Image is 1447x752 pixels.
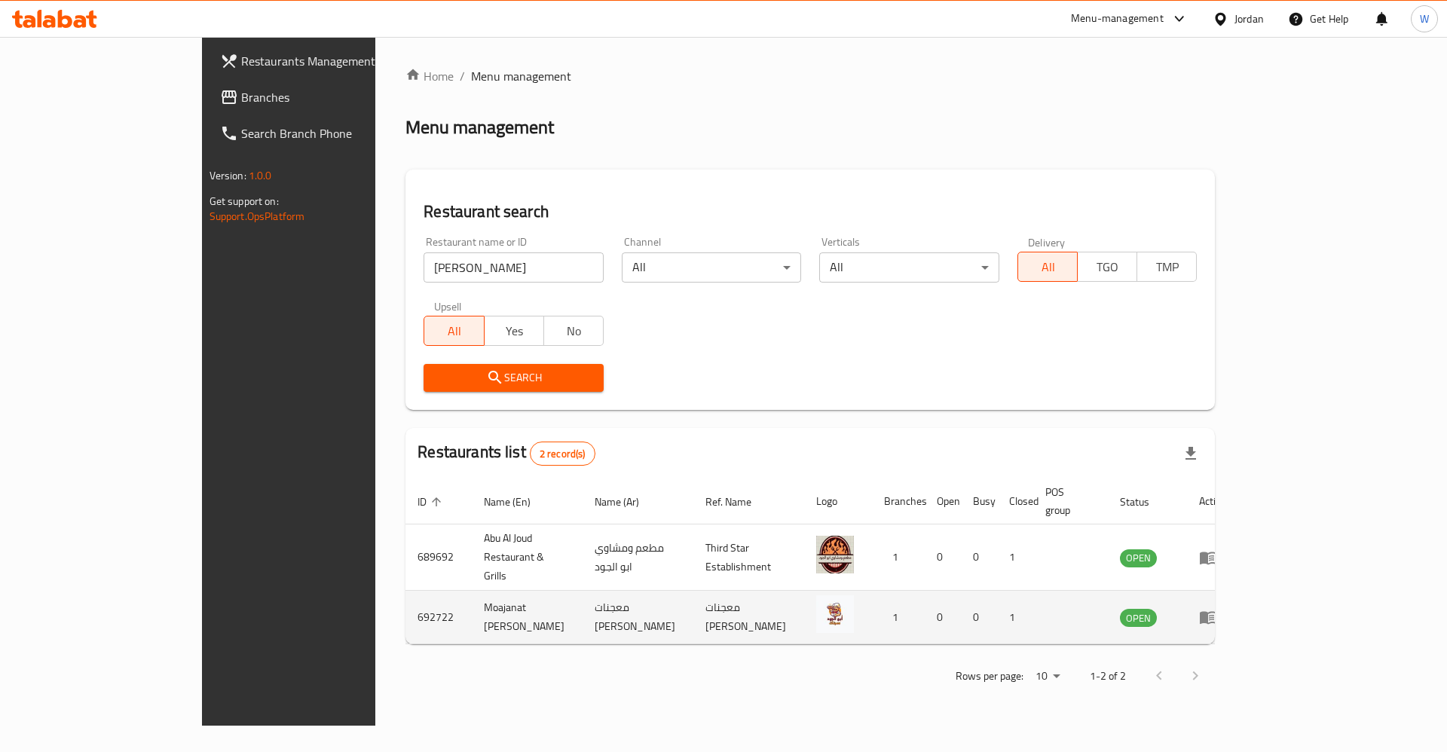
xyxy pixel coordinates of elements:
span: TGO [1084,256,1131,278]
span: Get support on: [210,191,279,211]
span: W [1420,11,1429,27]
span: Restaurants Management [241,52,432,70]
div: Total records count [530,442,595,466]
span: Yes [491,320,538,342]
img: Abu Al Joud Restaurant & Grills [816,536,854,573]
th: Logo [804,478,872,524]
div: Jordan [1234,11,1264,27]
th: Open [925,478,961,524]
table: enhanced table [405,478,1239,644]
div: Export file [1173,436,1209,472]
p: Rows per page: [956,667,1023,686]
span: 1.0.0 [249,166,272,185]
button: All [424,316,484,346]
nav: breadcrumb [405,67,1215,85]
button: TMP [1136,252,1197,282]
label: Delivery [1028,237,1066,247]
div: All [622,252,802,283]
div: Menu-management [1071,10,1164,28]
th: Closed [997,478,1033,524]
a: Branches [208,79,444,115]
button: Yes [484,316,544,346]
h2: Restaurants list [418,441,595,466]
td: 0 [925,524,961,591]
th: Action [1187,478,1239,524]
span: Menu management [471,67,571,85]
td: 0 [961,524,997,591]
td: معجنات [PERSON_NAME] [693,591,804,644]
input: Search for restaurant name or ID.. [424,252,604,283]
th: Branches [872,478,925,524]
span: Status [1120,493,1169,511]
label: Upsell [434,301,462,311]
div: Rows per page: [1029,665,1066,688]
div: Menu [1199,608,1227,626]
span: Search [436,368,592,387]
a: Restaurants Management [208,43,444,79]
td: 1 [872,524,925,591]
img: Moajanat Abu Al-Joud [816,595,854,633]
td: Moajanat [PERSON_NAME] [472,591,583,644]
a: Support.OpsPlatform [210,206,305,226]
th: Busy [961,478,997,524]
td: 1 [997,591,1033,644]
button: TGO [1077,252,1137,282]
span: Name (Ar) [595,493,659,511]
span: 2 record(s) [531,447,595,461]
td: 0 [961,591,997,644]
span: All [430,320,478,342]
a: Search Branch Phone [208,115,444,151]
span: No [550,320,598,342]
span: All [1024,256,1072,278]
span: TMP [1143,256,1191,278]
td: مطعم ومشاوي ابو الجود [583,524,693,591]
li: / [460,67,465,85]
td: 1 [997,524,1033,591]
td: Abu Al Joud Restaurant & Grills [472,524,583,591]
button: All [1017,252,1078,282]
p: 1-2 of 2 [1090,667,1126,686]
span: ID [418,493,446,511]
span: OPEN [1120,610,1157,627]
button: Search [424,364,604,392]
span: Version: [210,166,246,185]
div: All [819,252,999,283]
h2: Restaurant search [424,200,1197,223]
span: Ref. Name [705,493,771,511]
td: 0 [925,591,961,644]
span: Branches [241,88,432,106]
td: Third Star Establishment [693,524,804,591]
span: OPEN [1120,549,1157,567]
span: Search Branch Phone [241,124,432,142]
td: 1 [872,591,925,644]
span: POS group [1045,483,1090,519]
span: Name (En) [484,493,550,511]
h2: Menu management [405,115,554,139]
button: No [543,316,604,346]
div: OPEN [1120,609,1157,627]
td: معجنات [PERSON_NAME] [583,591,693,644]
div: Menu [1199,549,1227,567]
